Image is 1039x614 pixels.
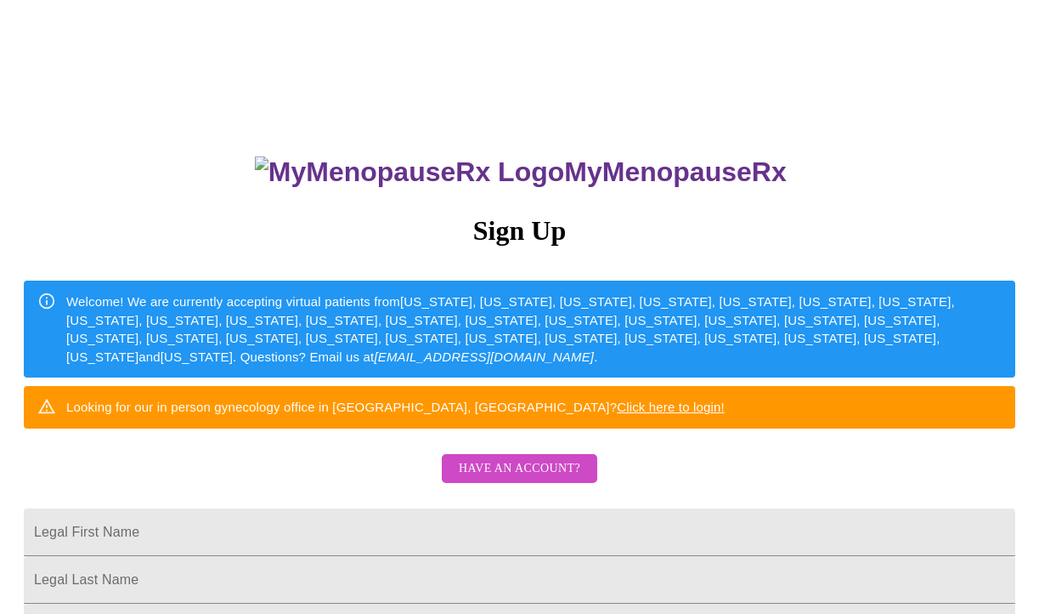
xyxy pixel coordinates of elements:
[24,215,1015,247] h3: Sign Up
[442,454,597,484] button: Have an account?
[66,391,725,423] div: Looking for our in person gynecology office in [GEOGRAPHIC_DATA], [GEOGRAPHIC_DATA]?
[438,473,601,487] a: Have an account?
[374,350,594,364] em: [EMAIL_ADDRESS][DOMAIN_NAME]
[617,400,725,414] a: Click here to login!
[26,156,1016,188] h3: MyMenopauseRx
[66,286,1002,372] div: Welcome! We are currently accepting virtual patients from [US_STATE], [US_STATE], [US_STATE], [US...
[255,156,564,188] img: MyMenopauseRx Logo
[459,458,580,480] span: Have an account?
